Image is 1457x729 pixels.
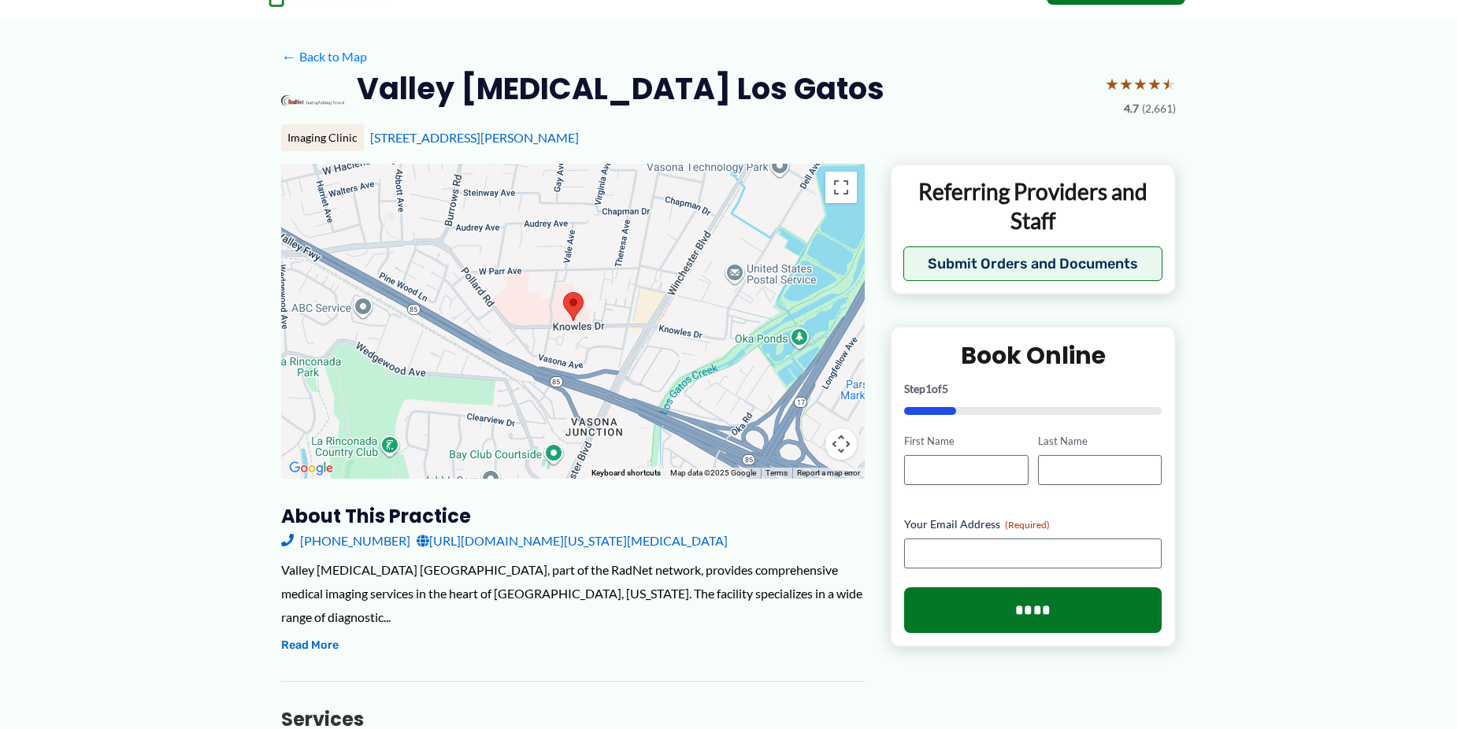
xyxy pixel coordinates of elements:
a: Open this area in Google Maps (opens a new window) [285,458,337,479]
h2: Valley [MEDICAL_DATA] Los Gatos [357,69,884,108]
span: (Required) [1005,519,1050,531]
label: Last Name [1038,434,1162,449]
p: Step of [904,383,1162,394]
button: Toggle fullscreen view [825,172,857,203]
span: Map data ©2025 Google [670,468,756,477]
a: [PHONE_NUMBER] [281,529,410,553]
span: ★ [1119,69,1133,98]
span: ★ [1147,69,1162,98]
button: Map camera controls [825,428,857,460]
p: Referring Providers and Staff [903,177,1162,235]
span: 5 [942,382,948,395]
span: ★ [1105,69,1119,98]
button: Keyboard shortcuts [591,468,661,479]
a: [URL][DOMAIN_NAME][US_STATE][MEDICAL_DATA] [417,529,728,553]
button: Read More [281,636,339,655]
span: 1 [925,382,932,395]
div: Imaging Clinic [281,124,364,151]
span: 4.7 [1124,98,1139,119]
span: ★ [1162,69,1176,98]
span: ★ [1133,69,1147,98]
img: Google [285,458,337,479]
a: ←Back to Map [281,45,367,68]
a: [STREET_ADDRESS][PERSON_NAME] [370,130,579,145]
a: Terms (opens in new tab) [766,468,788,477]
span: ← [281,49,296,64]
a: Report a map error [797,468,860,477]
label: Your Email Address [904,516,1162,532]
h3: About this practice [281,504,865,528]
button: Submit Orders and Documents [903,246,1162,281]
h2: Book Online [904,340,1162,371]
span: (2,661) [1142,98,1176,119]
label: First Name [904,434,1028,449]
div: Valley [MEDICAL_DATA] [GEOGRAPHIC_DATA], part of the RadNet network, provides comprehensive medic... [281,558,865,628]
